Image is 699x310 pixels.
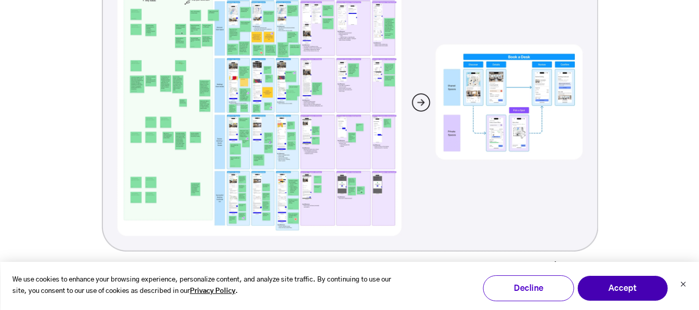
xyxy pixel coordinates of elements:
button: Accept [577,275,668,301]
div: Before vs. after: We dramatically simplified the WeWork member app’s user flows. [101,252,598,269]
a: Privacy Policy [190,286,235,298]
button: Dismiss cookie banner [680,280,686,291]
button: Decline [483,275,574,301]
p: We use cookies to enhance your browsing experience, personalize content, and analyze site traffic... [12,274,407,298]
